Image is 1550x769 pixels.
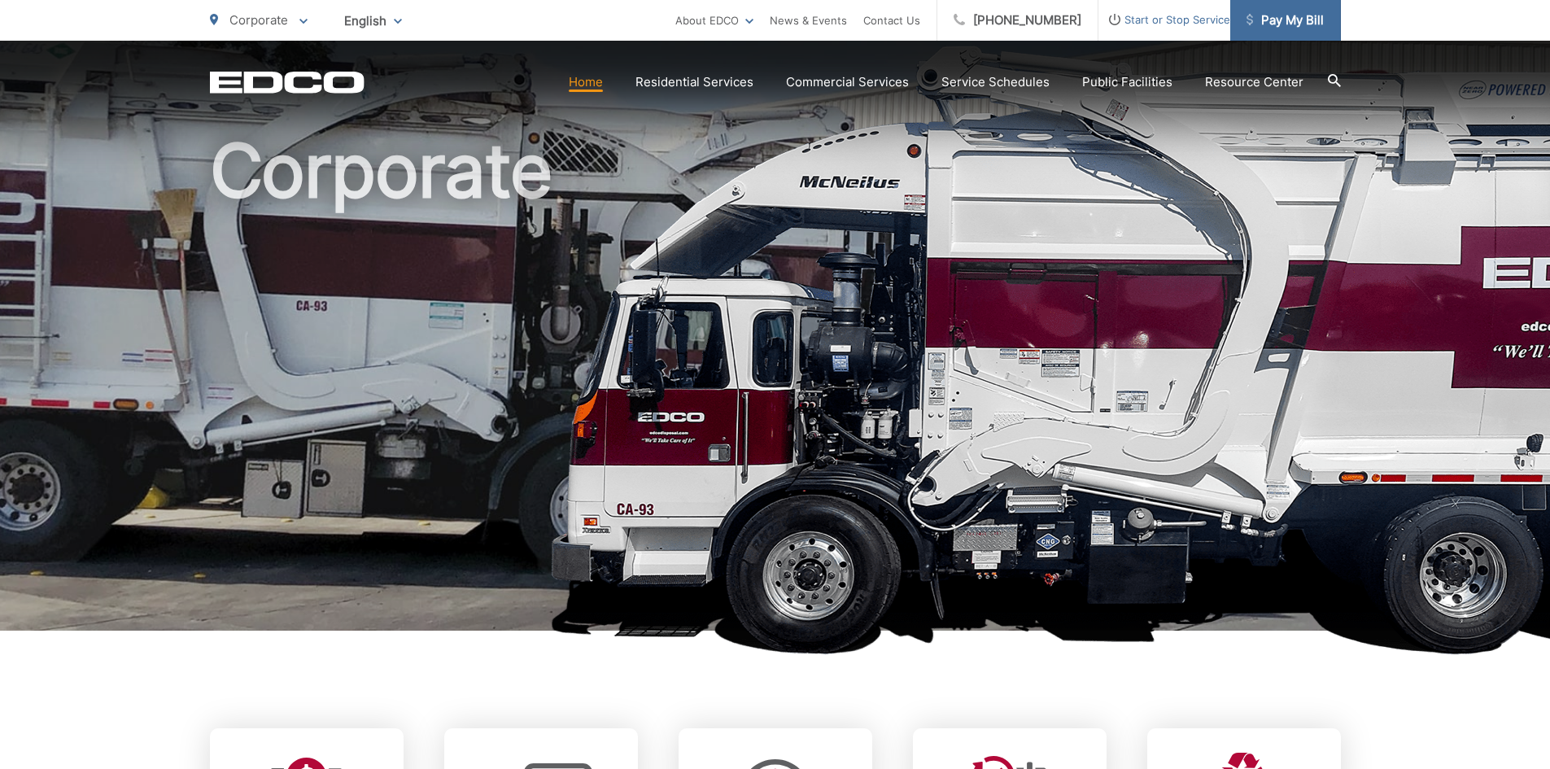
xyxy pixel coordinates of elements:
a: News & Events [770,11,847,30]
a: Contact Us [863,11,920,30]
a: Public Facilities [1082,72,1172,92]
a: EDCD logo. Return to the homepage. [210,71,365,94]
span: Pay My Bill [1247,11,1324,30]
h1: Corporate [210,130,1341,645]
a: Home [569,72,603,92]
a: Residential Services [635,72,753,92]
a: Service Schedules [941,72,1050,92]
a: Commercial Services [786,72,909,92]
a: About EDCO [675,11,753,30]
span: English [332,7,414,35]
a: Resource Center [1205,72,1303,92]
span: Corporate [229,12,288,28]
